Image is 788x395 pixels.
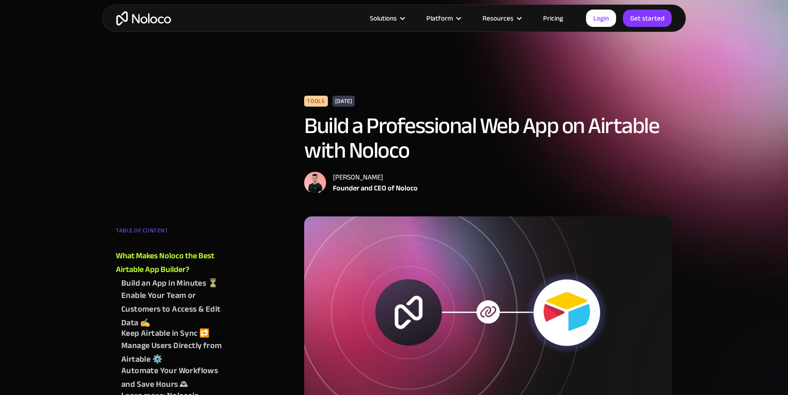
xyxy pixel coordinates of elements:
[586,10,616,27] a: Login
[370,12,397,24] div: Solutions
[304,113,672,163] h1: Build a Professional Web App on Airtable with Noloco
[532,12,575,24] a: Pricing
[471,12,532,24] div: Resources
[482,12,513,24] div: Resources
[415,12,471,24] div: Platform
[333,172,418,183] div: [PERSON_NAME]
[121,277,218,290] div: Build an App in Minutes ⏳
[332,96,355,107] div: [DATE]
[116,249,226,277] a: What Makes Noloco the Best Airtable App Builder?
[116,224,226,242] div: TABLE OF CONTENT
[121,277,226,290] a: Build an App in Minutes ⏳
[121,339,226,366] a: Manage Users Directly from Airtable ⚙️
[121,327,209,340] div: Keep Airtable in Sync 🔁
[426,12,453,24] div: Platform
[333,183,418,194] div: Founder and CEO of Noloco
[121,364,226,391] a: Automate Your Workflows and Save Hours 🕰
[121,327,226,340] a: Keep Airtable in Sync 🔁
[623,10,672,27] a: Get started
[304,96,327,107] div: Tools
[116,11,171,26] a: home
[121,289,226,330] a: Enable Your Team or Customers to Access & Edit Data ✍️
[358,12,415,24] div: Solutions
